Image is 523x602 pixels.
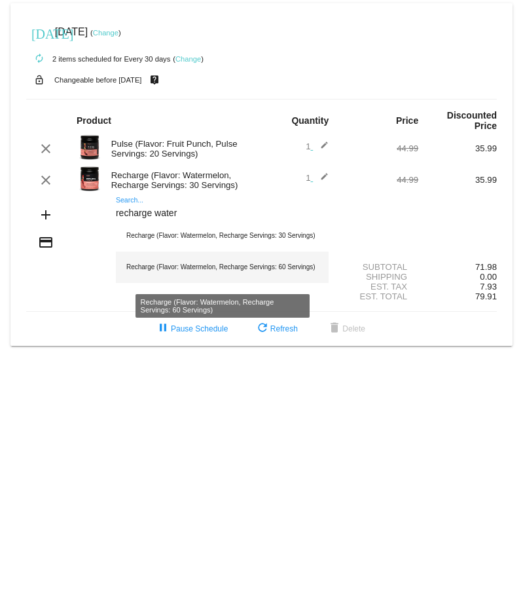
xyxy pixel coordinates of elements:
div: 71.98 [418,262,497,272]
mat-icon: edit [313,141,329,157]
small: ( ) [90,29,121,37]
div: Pulse (Flavor: Fruit Punch, Pulse Servings: 20 Servings) [105,139,262,159]
button: Pause Schedule [145,317,238,341]
div: Est. Tax [340,282,418,292]
strong: Discounted Price [447,110,497,131]
span: 7.93 [480,282,497,292]
div: Recharge (Flavor: Watermelon, Recharge Servings: 30 Servings) [116,220,329,252]
a: Change [175,55,201,63]
span: 79.91 [475,292,497,301]
div: 44.99 [340,175,418,185]
div: Shipping [340,272,418,282]
div: Subtotal [340,262,418,272]
mat-icon: pause [155,321,171,337]
mat-icon: live_help [147,71,162,88]
span: 1 [306,141,329,151]
small: 2 items scheduled for Every 30 days [26,55,170,63]
button: Delete [316,317,376,341]
div: Est. Total [340,292,418,301]
span: Pause Schedule [155,324,228,333]
img: Image-1-Carousel-Recharge30S-Watermelon-Transp.png [77,166,103,192]
mat-icon: clear [38,141,54,157]
button: Refresh [244,317,308,341]
div: Recharge (Flavor: Watermelon, Recharge Servings: 30 Servings) [105,170,262,190]
mat-icon: credit_card [38,235,54,250]
mat-icon: autorenew [31,51,47,67]
mat-icon: clear [38,172,54,188]
div: 44.99 [340,143,418,153]
span: 0.00 [480,272,497,282]
mat-icon: delete [327,321,342,337]
span: 1 [306,173,329,183]
div: Recharge (Flavor: Watermelon, Recharge Servings: 60 Servings) [116,252,329,283]
input: Search... [116,208,329,219]
strong: Price [396,115,418,126]
div: 35.99 [418,143,497,153]
strong: Product [77,115,111,126]
mat-icon: lock_open [31,71,47,88]
small: ( ) [173,55,204,63]
span: Delete [327,324,365,333]
mat-icon: [DATE] [31,25,47,41]
div: 35.99 [418,175,497,185]
span: Refresh [255,324,298,333]
a: Change [93,29,118,37]
mat-icon: edit [313,172,329,188]
mat-icon: refresh [255,321,270,337]
small: Changeable before [DATE] [54,76,142,84]
mat-icon: add [38,207,54,223]
img: Image-1-Carousel-Pulse-20S-Fruit-Punch-Transp.png [77,134,103,160]
strong: Quantity [291,115,329,126]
